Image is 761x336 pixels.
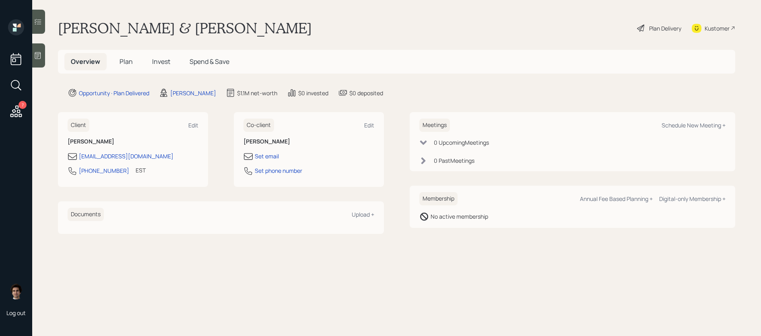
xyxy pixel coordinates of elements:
[190,57,229,66] span: Spend & Save
[662,121,726,129] div: Schedule New Meeting +
[255,152,279,160] div: Set email
[79,166,129,175] div: [PHONE_NUMBER]
[659,195,726,203] div: Digital-only Membership +
[419,192,458,205] h6: Membership
[68,208,104,221] h6: Documents
[79,152,173,160] div: [EMAIL_ADDRESS][DOMAIN_NAME]
[434,156,474,165] div: 0 Past Meeting s
[68,138,198,145] h6: [PERSON_NAME]
[19,101,27,109] div: 7
[237,89,277,97] div: $1.1M net-worth
[8,283,24,299] img: harrison-schaefer-headshot-2.png
[170,89,216,97] div: [PERSON_NAME]
[298,89,328,97] div: $0 invested
[188,121,198,129] div: Edit
[705,24,730,33] div: Kustomer
[255,166,302,175] div: Set phone number
[58,19,312,37] h1: [PERSON_NAME] & [PERSON_NAME]
[243,138,374,145] h6: [PERSON_NAME]
[71,57,100,66] span: Overview
[419,119,450,132] h6: Meetings
[120,57,133,66] span: Plan
[136,166,146,174] div: EST
[243,119,274,132] h6: Co-client
[364,121,374,129] div: Edit
[580,195,653,203] div: Annual Fee Based Planning +
[79,89,149,97] div: Opportunity · Plan Delivered
[152,57,170,66] span: Invest
[6,309,26,317] div: Log out
[649,24,681,33] div: Plan Delivery
[431,212,488,221] div: No active membership
[349,89,383,97] div: $0 deposited
[68,119,89,132] h6: Client
[352,211,374,218] div: Upload +
[434,138,489,147] div: 0 Upcoming Meeting s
